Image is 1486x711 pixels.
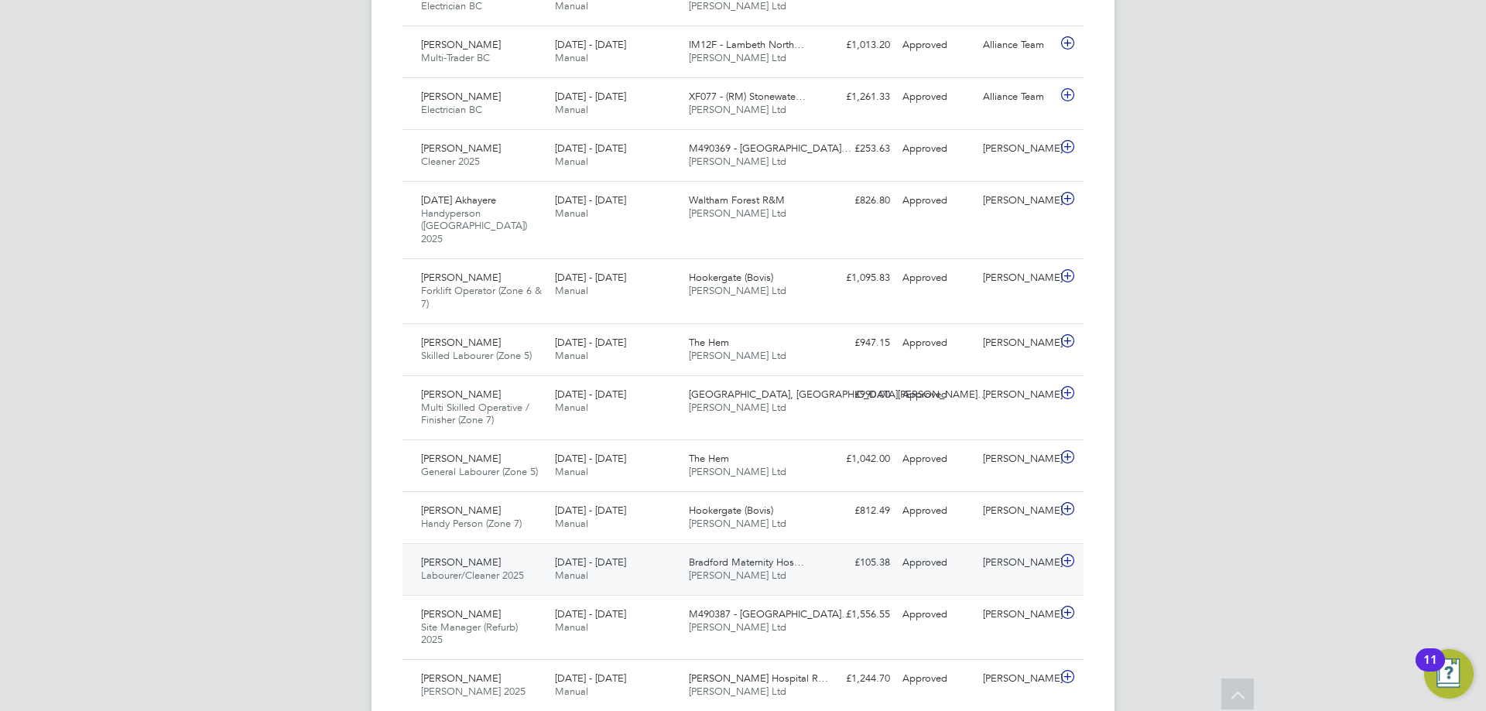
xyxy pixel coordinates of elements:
span: Labourer/Cleaner 2025 [421,569,524,582]
span: Manual [555,284,588,297]
span: IM12F - Lambeth North… [689,38,804,51]
span: [PERSON_NAME] [421,504,501,517]
div: Approved [896,602,977,627]
span: M490387 - [GEOGRAPHIC_DATA]… [689,607,851,620]
div: Approved [896,446,977,472]
span: The Hem [689,452,729,465]
span: Electrician BC [421,103,482,116]
span: [PERSON_NAME] Ltd [689,465,786,478]
span: Manual [555,685,588,698]
span: Multi Skilled Operative / Finisher (Zone 7) [421,401,529,427]
span: Handy Person (Zone 7) [421,517,522,530]
span: [DATE] - [DATE] [555,142,626,155]
div: [PERSON_NAME] [977,188,1057,214]
span: [PERSON_NAME] [421,142,501,155]
span: Manual [555,401,588,414]
span: M490369 - [GEOGRAPHIC_DATA]… [689,142,851,155]
span: Multi-Trader BC [421,51,490,64]
span: Manual [555,51,588,64]
div: £826.80 [816,188,896,214]
div: [PERSON_NAME] [977,602,1057,627]
div: Approved [896,84,977,110]
span: Manual [555,620,588,634]
span: [PERSON_NAME] Ltd [689,155,786,168]
span: Hookergate (Bovis) [689,271,773,284]
span: [DATE] - [DATE] [555,452,626,465]
span: [DATE] - [DATE] [555,672,626,685]
span: [DATE] - [DATE] [555,555,626,569]
span: [PERSON_NAME] [421,607,501,620]
div: [PERSON_NAME] [977,666,1057,692]
span: [PERSON_NAME] [421,38,501,51]
div: £812.49 [816,498,896,524]
span: [PERSON_NAME] Ltd [689,284,786,297]
div: £1,244.70 [816,666,896,692]
div: Approved [896,136,977,162]
div: Alliance Team [977,84,1057,110]
span: Forklift Operator (Zone 6 & 7) [421,284,542,310]
div: [PERSON_NAME] [977,446,1057,472]
span: [PERSON_NAME] [421,388,501,401]
span: [DATE] - [DATE] [555,504,626,517]
span: Manual [555,465,588,478]
div: Approved [896,550,977,576]
div: Approved [896,188,977,214]
span: [PERSON_NAME] [421,90,501,103]
div: £253.63 [816,136,896,162]
div: £947.15 [816,330,896,356]
span: Handyperson ([GEOGRAPHIC_DATA]) 2025 [421,207,527,246]
div: £1,042.00 [816,446,896,472]
div: 11 [1423,660,1437,680]
span: [PERSON_NAME] [421,271,501,284]
div: £1,556.55 [816,602,896,627]
div: [PERSON_NAME] [977,550,1057,576]
span: [PERSON_NAME] Ltd [689,517,786,530]
div: £105.38 [816,550,896,576]
span: Manual [555,207,588,220]
div: [PERSON_NAME] [977,136,1057,162]
div: Alliance Team [977,32,1057,58]
span: XF077 - (RM) Stonewate… [689,90,806,103]
div: [PERSON_NAME] [977,498,1057,524]
span: Manual [555,569,588,582]
div: £1,013.20 [816,32,896,58]
span: [PERSON_NAME] Hospital R… [689,672,828,685]
span: [PERSON_NAME] 2025 [421,685,526,698]
span: Manual [555,517,588,530]
span: Manual [555,349,588,362]
span: Skilled Labourer (Zone 5) [421,349,532,362]
span: [PERSON_NAME] Ltd [689,103,786,116]
span: [GEOGRAPHIC_DATA], [GEOGRAPHIC_DATA][PERSON_NAME]… [689,388,988,401]
span: [PERSON_NAME] [421,336,501,349]
span: [PERSON_NAME] Ltd [689,569,786,582]
div: £1,261.33 [816,84,896,110]
span: Waltham Forest R&M [689,193,785,207]
div: Approved [896,666,977,692]
span: [PERSON_NAME] Ltd [689,207,786,220]
span: [DATE] - [DATE] [555,336,626,349]
span: [PERSON_NAME] [421,672,501,685]
div: Approved [896,382,977,408]
div: Approved [896,32,977,58]
div: £990.00 [816,382,896,408]
span: [DATE] Akhayere [421,193,496,207]
span: [PERSON_NAME] Ltd [689,349,786,362]
span: [DATE] - [DATE] [555,271,626,284]
span: Manual [555,155,588,168]
div: Approved [896,498,977,524]
span: [PERSON_NAME] Ltd [689,401,786,414]
button: Open Resource Center, 11 new notifications [1424,649,1474,699]
span: [PERSON_NAME] Ltd [689,620,786,634]
span: [DATE] - [DATE] [555,607,626,620]
span: [DATE] - [DATE] [555,38,626,51]
span: [DATE] - [DATE] [555,193,626,207]
span: [PERSON_NAME] Ltd [689,685,786,698]
div: Approved [896,330,977,356]
span: Bradford Maternity Hos… [689,555,804,569]
span: Cleaner 2025 [421,155,480,168]
span: [PERSON_NAME] [421,452,501,465]
span: [DATE] - [DATE] [555,388,626,401]
span: General Labourer (Zone 5) [421,465,538,478]
span: Hookergate (Bovis) [689,504,773,517]
span: The Hem [689,336,729,349]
